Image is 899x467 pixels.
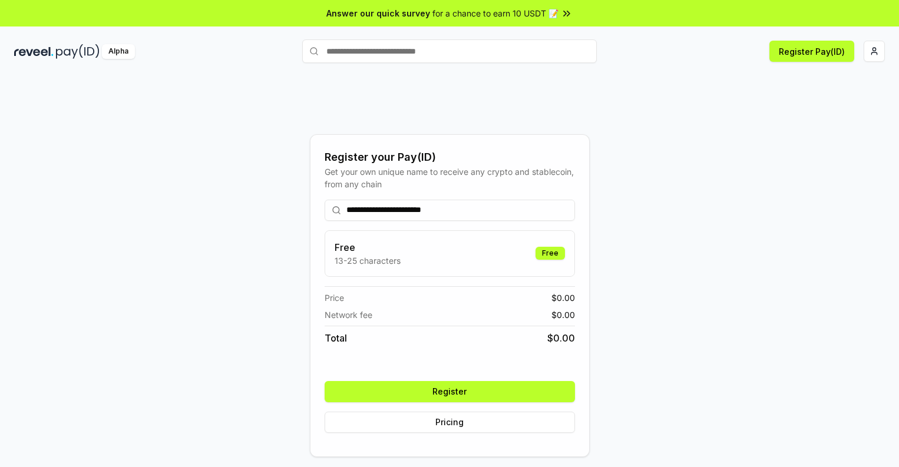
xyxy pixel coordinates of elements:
[325,331,347,345] span: Total
[56,44,100,59] img: pay_id
[551,292,575,304] span: $ 0.00
[325,309,372,321] span: Network fee
[325,412,575,433] button: Pricing
[326,7,430,19] span: Answer our quick survey
[325,292,344,304] span: Price
[335,254,401,267] p: 13-25 characters
[551,309,575,321] span: $ 0.00
[335,240,401,254] h3: Free
[769,41,854,62] button: Register Pay(ID)
[325,149,575,165] div: Register your Pay(ID)
[536,247,565,260] div: Free
[547,331,575,345] span: $ 0.00
[102,44,135,59] div: Alpha
[432,7,558,19] span: for a chance to earn 10 USDT 📝
[325,165,575,190] div: Get your own unique name to receive any crypto and stablecoin, from any chain
[14,44,54,59] img: reveel_dark
[325,381,575,402] button: Register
